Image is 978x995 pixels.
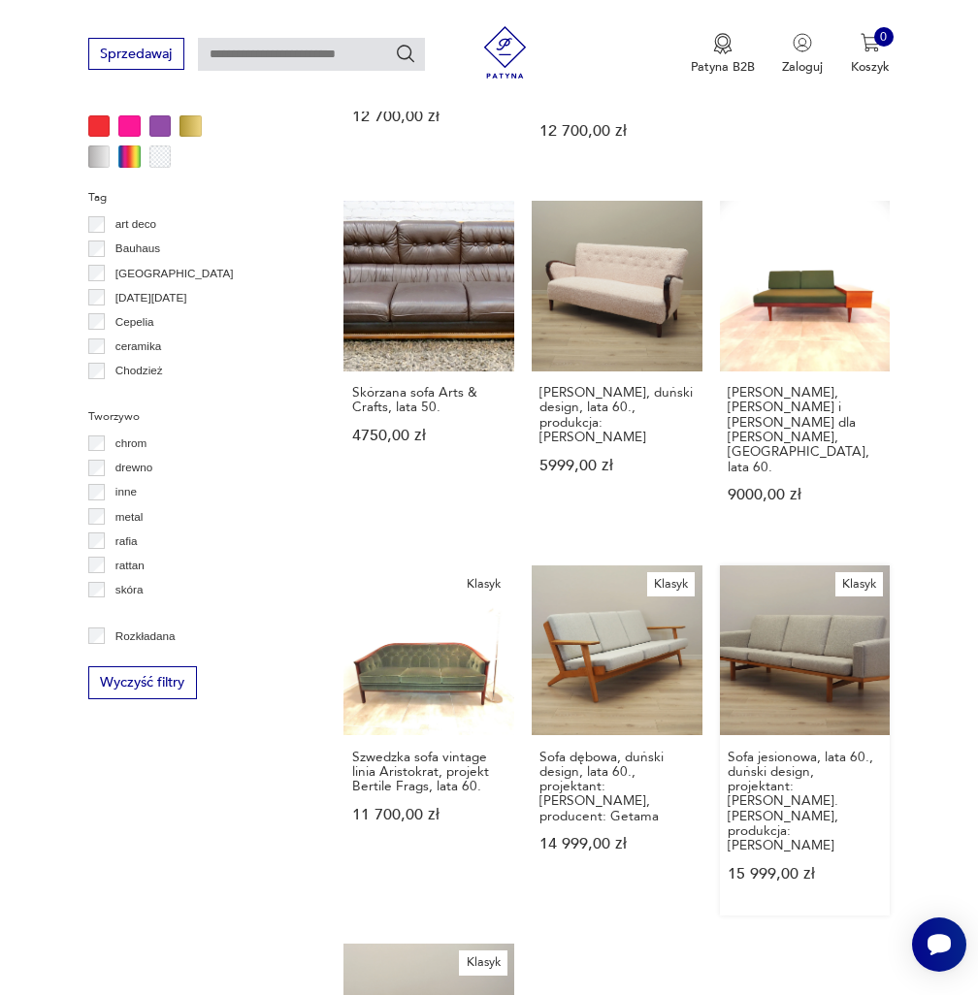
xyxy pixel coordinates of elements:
p: Koszyk [851,58,890,76]
iframe: Smartsupp widget button [912,917,966,972]
p: rattan [115,556,145,575]
p: art deco [115,214,156,234]
p: tkanina [115,604,152,624]
p: Tworzywo [88,407,303,427]
p: [GEOGRAPHIC_DATA] [115,264,234,283]
a: Sofa Swanette, Haldor Vik i Ingmar Relling dla Svene, Norwegia, lata 60.[PERSON_NAME], [PERSON_NA... [720,201,891,537]
a: KlasykSofa jesionowa, lata 60., duński design, projektant: Hans. J. Wegner, produkcja: GetamaSofa... [720,565,891,916]
p: Cepelia [115,312,154,332]
a: Sprzedawaj [88,49,184,61]
h3: [PERSON_NAME], [PERSON_NAME] i [PERSON_NAME] dla [PERSON_NAME], [GEOGRAPHIC_DATA], lata 60. [728,385,882,474]
p: Patyna B2B [691,58,755,76]
button: Wyczyść filtry [88,666,197,698]
img: Patyna - sklep z meblami i dekoracjami vintage [473,26,538,79]
p: 15 999,00 zł [728,867,882,882]
p: Zaloguj [782,58,823,76]
div: 0 [874,27,894,47]
p: rafia [115,531,138,551]
p: 9000,00 zł [728,488,882,502]
p: 12 700,00 zł [352,110,506,124]
img: Ikonka użytkownika [793,33,812,52]
p: inne [115,482,137,501]
button: Patyna B2B [691,33,755,76]
p: metal [115,507,144,527]
p: Tag [88,188,303,208]
img: Ikona koszyka [861,33,880,52]
p: 4750,00 zł [352,429,506,443]
img: Ikona medalu [713,33,733,54]
p: Ćmielów [115,385,159,404]
p: skóra [115,580,144,599]
p: drewno [115,458,152,477]
a: Skórzana sofa Arts & Crafts, lata 50.Skórzana sofa Arts & Crafts, lata 50.4750,00 zł [343,201,514,537]
h3: Skórzana sofa Arts & Crafts, lata 50. [352,385,506,415]
p: 14 999,00 zł [539,837,694,851]
p: 12 700,00 zł [539,124,694,139]
p: Rozkładana [115,626,176,646]
p: 11 700,00 zł [352,808,506,822]
h3: Szwedzka sofa vintage linia Aristokrat, projekt Bertile Frags, lata 60. [352,750,506,794]
h3: Sofa jesionowa, lata 60., duński design, projektant: [PERSON_NAME]. [PERSON_NAME], produkcja: [PE... [728,750,882,853]
button: 0Koszyk [851,33,890,76]
a: KlasykSofa dębowa, duński design, lata 60., projektant: Hans J. Wegner, producent: GetamaSofa dęb... [532,565,702,916]
p: chrom [115,433,147,453]
button: Szukaj [395,43,416,64]
p: Bauhaus [115,239,160,258]
a: KlasykSzwedzka sofa vintage linia Aristokrat, projekt Bertile Frags, lata 60.Szwedzka sofa vintag... [343,565,514,916]
p: ceramika [115,337,161,356]
p: Chodzież [115,361,163,380]
button: Zaloguj [782,33,823,76]
button: Sprzedawaj [88,38,184,70]
h3: Sofa dębowa, duński design, lata 60., projektant: [PERSON_NAME], producent: Getama [539,750,694,823]
p: [DATE][DATE] [115,288,187,307]
a: Ikona medaluPatyna B2B [691,33,755,76]
h3: [PERSON_NAME], duński design, lata 60., produkcja: [PERSON_NAME] [539,385,694,444]
p: 5999,00 zł [539,459,694,473]
a: Sofa bukowa, duński design, lata 60., produkcja: Dania[PERSON_NAME], duński design, lata 60., pro... [532,201,702,537]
